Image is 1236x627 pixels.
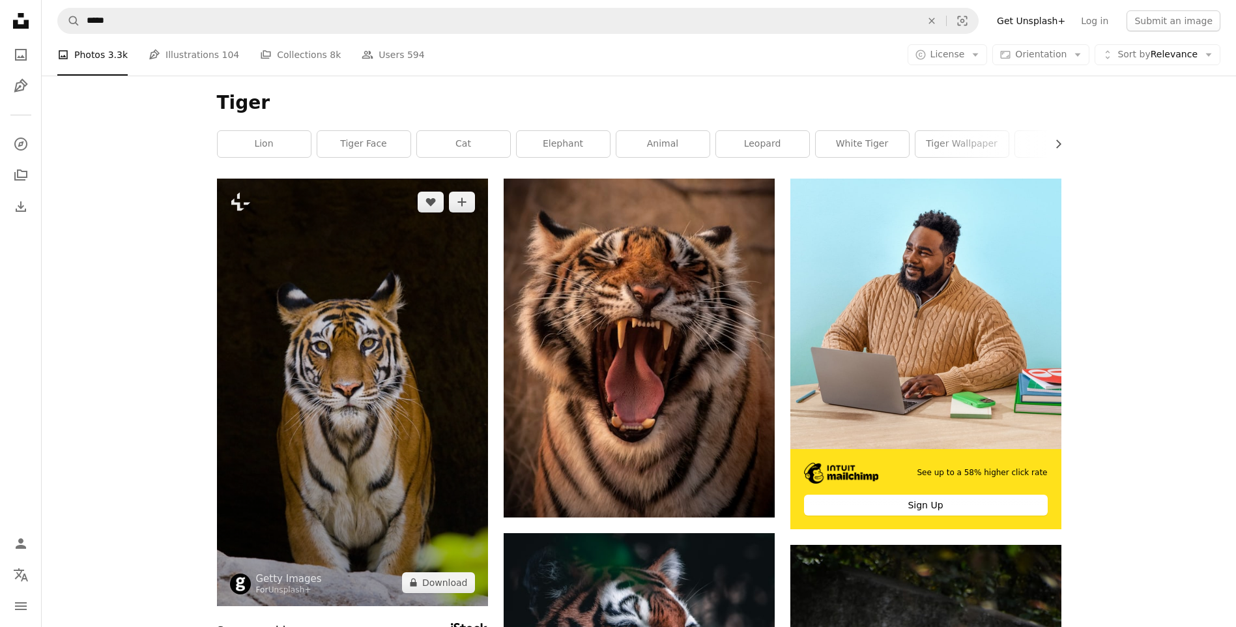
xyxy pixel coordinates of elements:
[915,131,1009,157] a: tiger wallpaper
[217,386,488,398] a: Wild Bengal Tiger in the cave. India. Bandhavgarh National Park. Madhya Pradesh. An excellent ill...
[256,572,322,585] a: Getty Images
[8,593,34,619] button: Menu
[917,467,1047,478] span: See up to a 58% higher click rate
[1095,44,1220,65] button: Sort byRelevance
[8,73,34,99] a: Illustrations
[217,179,488,606] img: Wild Bengal Tiger in the cave. India. Bandhavgarh National Park. Madhya Pradesh. An excellent ill...
[1127,10,1220,31] button: Submit an image
[908,44,988,65] button: License
[790,179,1061,529] a: See up to a 58% higher click rateSign Up
[57,8,979,34] form: Find visuals sitewide
[790,179,1061,449] img: file-1722962830841-dea897b5811bimage
[222,48,240,62] span: 104
[8,131,34,157] a: Explore
[317,131,410,157] a: tiger face
[8,531,34,557] a: Log in / Sign up
[716,131,809,157] a: leopard
[8,42,34,68] a: Photos
[1015,131,1108,157] a: wolf
[362,34,424,76] a: Users 594
[504,342,775,353] a: brown and black tiger showing tongue
[989,10,1073,31] a: Get Unsplash+
[58,8,80,33] button: Search Unsplash
[1117,48,1198,61] span: Relevance
[218,131,311,157] a: lion
[8,194,34,220] a: Download History
[418,192,444,212] button: Like
[8,8,34,36] a: Home — Unsplash
[149,34,239,76] a: Illustrations 104
[268,585,311,594] a: Unsplash+
[1073,10,1116,31] a: Log in
[217,91,1061,115] h1: Tiger
[1117,49,1150,59] span: Sort by
[417,131,510,157] a: cat
[330,48,341,62] span: 8k
[930,49,965,59] span: License
[260,34,341,76] a: Collections 8k
[1046,131,1061,157] button: scroll list to the right
[407,48,425,62] span: 594
[517,131,610,157] a: elephant
[816,131,909,157] a: white tiger
[230,574,251,594] img: Go to Getty Images's profile
[8,562,34,588] button: Language
[256,585,322,596] div: For
[504,179,775,518] img: brown and black tiger showing tongue
[8,162,34,188] a: Collections
[804,463,879,484] img: file-1690386555781-336d1949dad1image
[616,131,710,157] a: animal
[992,44,1089,65] button: Orientation
[449,192,475,212] button: Add to Collection
[917,8,946,33] button: Clear
[804,495,1048,516] div: Sign Up
[402,572,475,593] button: Download
[947,8,978,33] button: Visual search
[1015,49,1067,59] span: Orientation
